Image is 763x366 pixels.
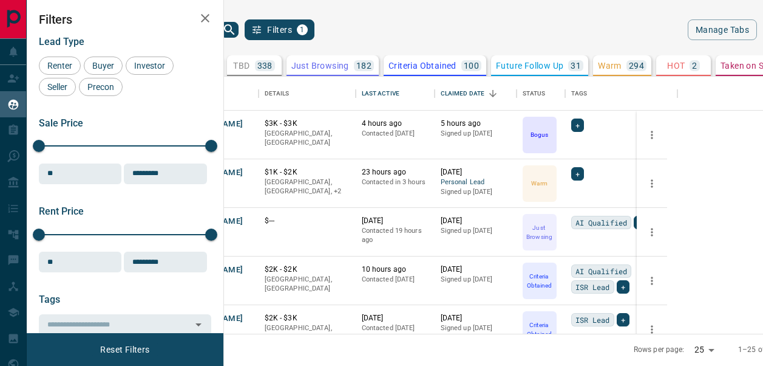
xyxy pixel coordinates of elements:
span: Tags [39,294,60,305]
p: [DATE] [441,264,510,275]
p: [DATE] [362,313,429,323]
p: Just Browsing [524,223,555,241]
p: Just Browsing [291,61,349,70]
p: [GEOGRAPHIC_DATA], [GEOGRAPHIC_DATA] [265,323,350,342]
p: [DATE] [441,216,510,226]
button: more [643,223,661,241]
p: Rows per page: [634,345,685,355]
p: 294 [629,61,644,70]
div: + [617,280,629,294]
button: Open [190,316,207,333]
p: 10 hours ago [362,264,429,275]
span: + [621,314,625,326]
button: more [643,174,661,193]
div: Last Active [356,77,435,111]
p: Contacted 19 hours ago [362,226,429,245]
div: Tags [571,77,588,111]
p: 5 hours ago [441,119,510,129]
span: Personal Lead [441,178,510,188]
p: 4 hours ago [362,119,429,129]
div: Status [517,77,565,111]
p: Warm [531,179,547,188]
span: + [621,281,625,293]
p: TBD [233,61,249,70]
p: Criteria Obtained [388,61,456,70]
button: Reset Filters [92,339,157,360]
p: 31 [571,61,581,70]
p: Midtown, Toronto [265,178,350,196]
div: Claimed Date [441,77,485,111]
p: Criteria Obtained [524,272,555,290]
p: $--- [265,216,350,226]
button: search button [220,22,239,38]
p: HOT [667,61,685,70]
span: Sale Price [39,117,83,129]
p: 182 [356,61,371,70]
button: Manage Tabs [688,19,757,40]
div: Precon [79,78,123,96]
div: Status [523,77,546,111]
p: Signed up [DATE] [441,275,510,285]
button: more [643,126,661,144]
p: Criteria Obtained [524,320,555,339]
p: $2K - $3K [265,313,350,323]
div: + [617,313,629,326]
p: 23 hours ago [362,167,429,178]
span: Buyer [88,61,118,71]
p: [DATE] [441,167,510,178]
p: Signed up [DATE] [441,226,510,236]
p: $2K - $2K [265,264,350,275]
p: 2 [692,61,697,70]
div: Details [265,77,290,111]
p: $3K - $3K [265,119,350,129]
span: Seller [43,82,72,92]
span: + [575,119,580,131]
span: ISR Lead [575,281,610,293]
span: Renter [43,61,76,71]
div: Details [259,77,356,111]
span: Lead Type [39,36,84,47]
span: AI Qualified [575,265,628,277]
div: Claimed Date [435,77,517,111]
p: $1K - $2K [265,167,350,178]
p: Contacted in 3 hours [362,178,429,187]
span: 1 [298,26,307,34]
div: Last Active [362,77,399,111]
span: ISR Lead [575,314,610,326]
span: + [575,168,580,180]
span: AI Qualified [575,216,628,229]
p: Contacted [DATE] [362,323,429,333]
div: Renter [39,57,81,75]
p: Signed up [DATE] [441,129,510,139]
p: Signed up [DATE] [441,323,510,333]
div: Tags [565,77,677,111]
div: 25 [690,341,719,359]
p: Contacted [DATE] [362,275,429,285]
span: Precon [83,82,118,92]
button: Filters1 [245,19,314,40]
div: + [634,216,646,229]
p: Contacted [DATE] [362,129,429,139]
button: more [643,272,661,290]
p: Warm [598,61,622,70]
button: Sort [484,85,501,102]
div: Buyer [84,57,123,75]
div: + [571,119,584,132]
div: + [571,167,584,181]
p: Future Follow Up [496,61,563,70]
div: Investor [126,57,174,75]
div: Seller [39,78,76,96]
button: more [643,320,661,339]
p: [DATE] [362,216,429,226]
span: Rent Price [39,205,84,217]
p: Bogus [531,130,548,139]
span: Investor [130,61,169,71]
p: 100 [464,61,479,70]
p: [DATE] [441,313,510,323]
p: Signed up [DATE] [441,187,510,197]
p: 338 [257,61,273,70]
div: Name [174,77,259,111]
h2: Filters [39,12,211,27]
p: [GEOGRAPHIC_DATA], [GEOGRAPHIC_DATA] [265,275,350,294]
p: [GEOGRAPHIC_DATA], [GEOGRAPHIC_DATA] [265,129,350,148]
